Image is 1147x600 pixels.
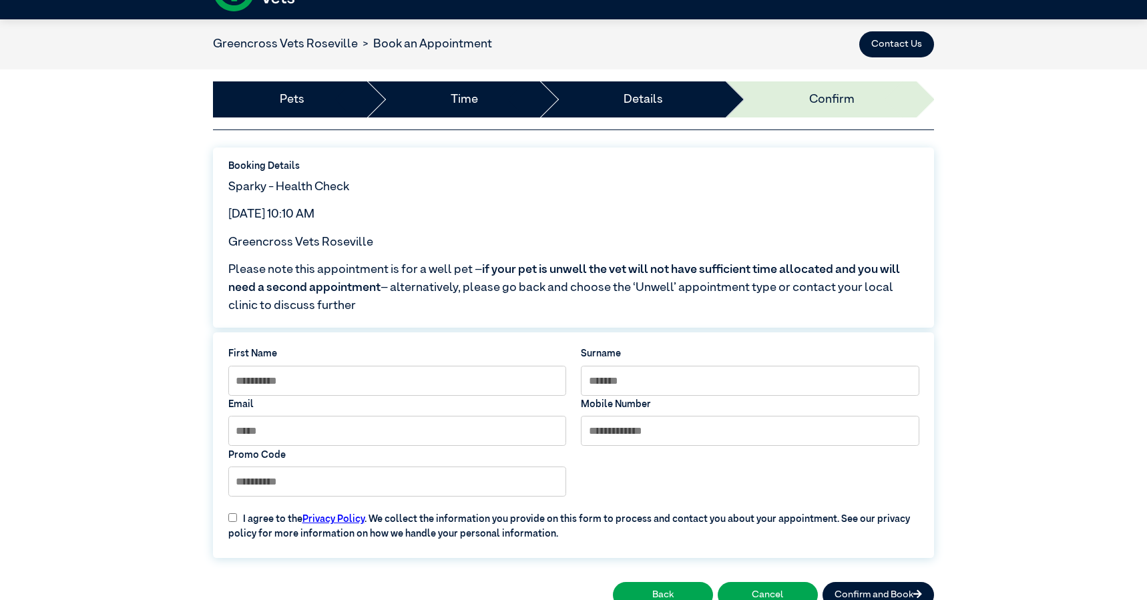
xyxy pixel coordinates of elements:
[228,160,919,174] label: Booking Details
[213,35,492,53] nav: breadcrumb
[280,91,304,109] a: Pets
[859,31,934,58] button: Contact Us
[228,208,314,220] span: [DATE] 10:10 AM
[302,515,365,524] a: Privacy Policy
[358,35,492,53] li: Book an Appointment
[228,347,567,362] label: First Name
[213,38,358,50] a: Greencross Vets Roseville
[228,181,349,193] span: Sparky - Health Check
[581,347,919,362] label: Surname
[228,236,373,248] span: Greencross Vets Roseville
[624,91,663,109] a: Details
[451,91,478,109] a: Time
[221,503,927,542] label: I agree to the . We collect the information you provide on this form to process and contact you a...
[228,513,237,522] input: I agree to thePrivacy Policy. We collect the information you provide on this form to process and ...
[581,398,919,412] label: Mobile Number
[228,264,900,294] span: if your pet is unwell the vet will not have sufficient time allocated and you will need a second ...
[228,448,567,463] label: Promo Code
[228,398,567,412] label: Email
[228,261,919,315] span: Please note this appointment is for a well pet – – alternatively, please go back and choose the ‘...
